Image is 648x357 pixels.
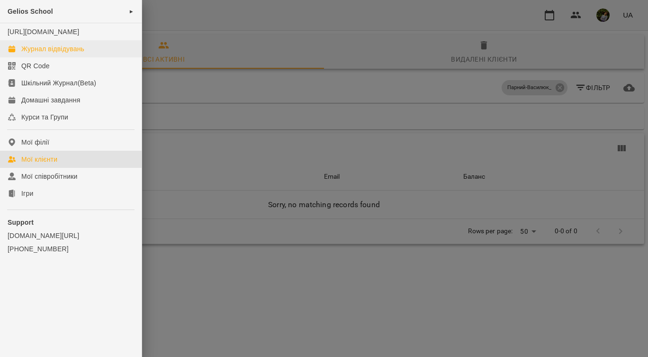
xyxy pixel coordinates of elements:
div: Мої клієнти [21,155,57,164]
div: QR Code [21,61,50,71]
div: Журнал відвідувань [21,44,84,54]
a: [PHONE_NUMBER] [8,244,134,254]
a: [DOMAIN_NAME][URL] [8,231,134,240]
span: Gelios School [8,8,53,15]
div: Шкільний Журнал(Beta) [21,78,96,88]
div: Мої співробітники [21,172,78,181]
div: Мої філії [21,137,49,147]
div: Домашні завдання [21,95,80,105]
p: Support [8,218,134,227]
a: [URL][DOMAIN_NAME] [8,28,79,36]
div: Курси та Групи [21,112,68,122]
div: Ігри [21,189,33,198]
span: ► [129,8,134,15]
